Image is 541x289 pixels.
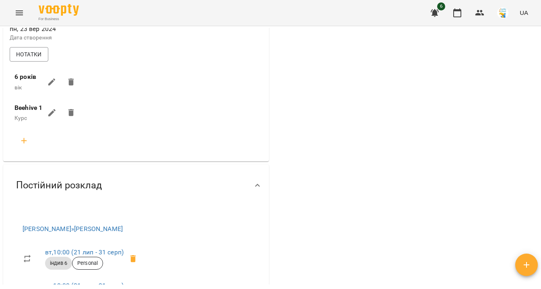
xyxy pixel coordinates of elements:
img: Voopty Logo [39,4,79,16]
span: UA [520,8,528,17]
label: 6 років [14,72,36,82]
span: Нотатки [16,50,42,59]
button: UA [516,5,531,20]
span: пн, 23 вер 2024 [10,24,134,34]
span: індив 6 [45,260,72,267]
img: 38072b7c2e4bcea27148e267c0c485b2.jpg [497,7,508,19]
button: Menu [10,3,29,23]
span: Personal [72,260,103,267]
p: Дата створення [10,34,134,42]
button: Нотатки [10,47,48,62]
span: Курс [14,115,27,121]
a: вт,10:00 (21 лип - 31 серп) [45,248,124,256]
div: Постійний розклад [3,165,269,206]
span: For Business [39,17,79,22]
span: Постійний розклад [16,179,102,192]
label: Beehive 1 [14,103,42,113]
span: 6 [437,2,445,10]
a: [PERSON_NAME]»[PERSON_NAME] [23,225,123,233]
span: вік [14,84,22,91]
